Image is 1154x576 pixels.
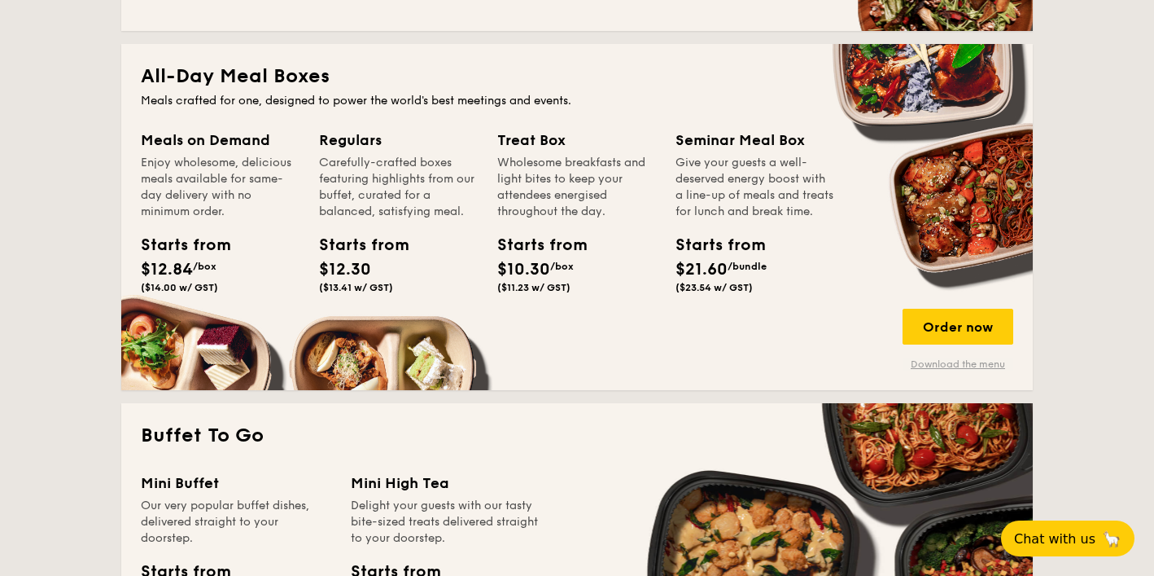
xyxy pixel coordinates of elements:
[675,233,749,257] div: Starts from
[1001,521,1134,556] button: Chat with us🦙
[141,498,331,547] div: Our very popular buffet dishes, delivered straight to your doorstep.
[1014,531,1095,547] span: Chat with us
[319,129,478,152] div: Regulars
[193,261,216,272] span: /box
[550,261,574,272] span: /box
[141,260,193,279] span: $12.84
[903,309,1013,345] div: Order now
[319,233,392,257] div: Starts from
[497,129,656,152] div: Treat Box
[141,423,1013,449] h2: Buffet To Go
[675,129,834,152] div: Seminar Meal Box
[141,129,299,152] div: Meals on Demand
[141,282,218,293] span: ($14.00 w/ GST)
[351,472,541,495] div: Mini High Tea
[351,498,541,547] div: Delight your guests with our tasty bite-sized treats delivered straight to your doorstep.
[497,282,570,293] span: ($11.23 w/ GST)
[319,155,478,220] div: Carefully-crafted boxes featuring highlights from our buffet, curated for a balanced, satisfying ...
[497,155,656,220] div: Wholesome breakfasts and light bites to keep your attendees energised throughout the day.
[1102,530,1121,548] span: 🦙
[141,93,1013,109] div: Meals crafted for one, designed to power the world's best meetings and events.
[141,64,1013,90] h2: All-Day Meal Boxes
[319,282,393,293] span: ($13.41 w/ GST)
[497,260,550,279] span: $10.30
[728,261,767,272] span: /bundle
[497,233,570,257] div: Starts from
[319,260,371,279] span: $12.30
[141,472,331,495] div: Mini Buffet
[675,155,834,220] div: Give your guests a well-deserved energy boost with a line-up of meals and treats for lunch and br...
[141,155,299,220] div: Enjoy wholesome, delicious meals available for same-day delivery with no minimum order.
[675,260,728,279] span: $21.60
[903,358,1013,371] a: Download the menu
[141,233,214,257] div: Starts from
[675,282,753,293] span: ($23.54 w/ GST)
